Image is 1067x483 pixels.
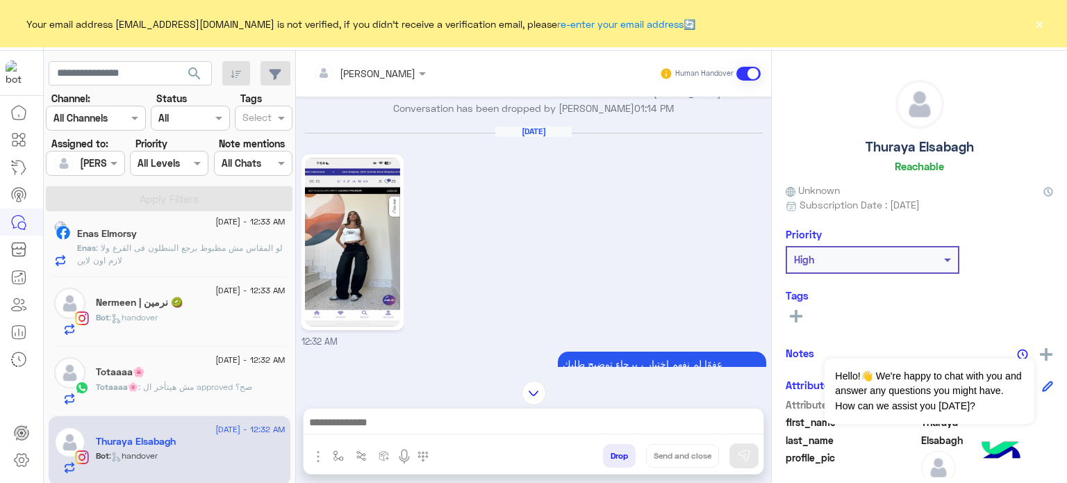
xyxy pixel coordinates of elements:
[350,444,373,467] button: Trigger scenario
[373,444,396,467] button: create order
[603,444,636,468] button: Drop
[786,433,918,448] span: last_name
[921,433,1054,448] span: Elsabagh
[51,136,108,151] label: Assigned to:
[896,81,943,128] img: defaultAdmin.png
[333,450,344,461] img: select flow
[77,228,137,240] h5: Enas Elmorsy
[396,448,413,465] img: send voice note
[138,382,252,392] span: مش هيتأخر ال approved صح؟
[557,18,684,30] a: re-enter your email address
[215,354,285,366] span: [DATE] - 12:32 AM
[6,60,31,85] img: 919860931428189
[186,65,203,82] span: search
[977,427,1025,476] img: hulul-logo.png
[786,228,822,240] h6: Priority
[215,423,285,436] span: [DATE] - 12:32 AM
[786,289,1053,302] h6: Tags
[75,311,89,325] img: Instagram
[866,139,974,155] h5: Thuraya Elsabagh
[215,284,285,297] span: [DATE] - 12:33 AM
[379,450,390,461] img: create order
[135,136,167,151] label: Priority
[46,186,292,211] button: Apply Filters
[825,359,1034,424] span: Hello!👋 We're happy to chat with you and answer any questions you might have. How can we assist y...
[54,221,67,234] img: picture
[417,451,429,462] img: make a call
[56,226,70,240] img: Facebook
[786,415,918,429] span: first_name
[109,312,158,322] span: : handover
[310,448,326,465] img: send attachment
[786,379,835,391] h6: Attributes
[96,312,109,322] span: Bot
[96,366,144,378] h5: Totaaaa🌸
[77,243,96,253] span: Enas
[96,436,176,448] h5: Thuraya Elsabagh
[301,101,766,115] p: Conversation has been dropped by [PERSON_NAME]
[327,444,350,467] button: select flow
[240,110,272,128] div: Select
[675,68,734,79] small: Human Handover
[215,215,285,228] span: [DATE] - 12:33 AM
[786,347,814,359] h6: Notes
[54,357,85,388] img: defaultAdmin.png
[54,427,85,458] img: defaultAdmin.png
[786,398,918,412] span: Attribute Name
[178,61,212,91] button: search
[301,336,338,347] span: 12:32 AM
[96,382,138,392] span: Totaaaa🌸
[800,197,920,212] span: Subscription Date : [DATE]
[96,297,183,309] h5: Nermeen | نرمين 🥝
[219,136,285,151] label: Note mentions
[1032,17,1046,31] button: ×
[646,444,719,468] button: Send and close
[1040,348,1052,361] img: add
[75,450,89,464] img: Instagram
[51,91,90,106] label: Channel:
[356,450,367,461] img: Trigger scenario
[54,154,74,173] img: defaultAdmin.png
[240,91,262,106] label: Tags
[558,352,766,405] p: 6/9/2025, 12:32 AM
[54,288,85,319] img: defaultAdmin.png
[495,126,572,136] h6: [DATE]
[522,381,546,405] img: scroll
[96,450,109,461] span: Bot
[156,91,187,106] label: Status
[634,102,674,114] span: 01:14 PM
[786,450,918,482] span: profile_pic
[77,243,283,265] span: لو المقاس مش مظبوط برجع البنطلون فى القرع ولا لازم اون لاين
[26,17,695,31] span: Your email address [EMAIL_ADDRESS][DOMAIN_NAME] is not verified, if you didn't receive a verifica...
[109,450,158,461] span: : handover
[75,381,89,395] img: WhatsApp
[737,449,751,463] img: send message
[895,160,944,172] h6: Reachable
[786,183,840,197] span: Unknown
